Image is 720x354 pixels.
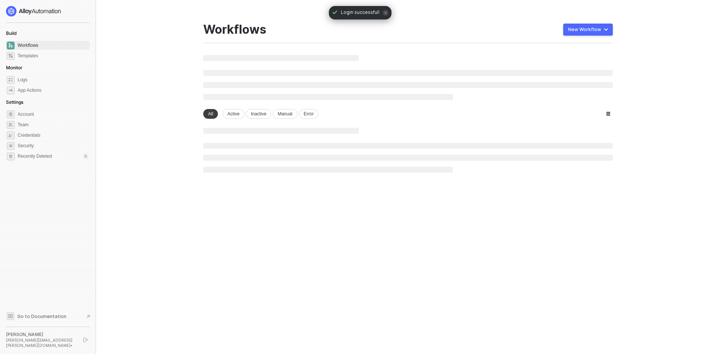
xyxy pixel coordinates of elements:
span: Workflows [18,41,88,50]
div: Inactive [246,109,271,119]
span: Monitor [6,65,22,70]
span: icon-check [332,9,338,15]
span: Account [18,110,88,119]
span: Credentials [18,131,88,140]
span: Logs [18,75,88,84]
span: settings [7,152,15,160]
span: Templates [18,51,88,60]
span: logout [83,338,88,342]
span: team [7,121,15,129]
span: settings [7,111,15,118]
div: [PERSON_NAME][EMAIL_ADDRESS][PERSON_NAME][DOMAIN_NAME] • [6,338,76,348]
div: All [203,109,218,119]
span: dashboard [7,42,15,49]
span: Go to Documentation [17,313,66,320]
div: [PERSON_NAME] [6,332,76,338]
a: Knowledge Base [6,312,90,321]
div: App Actions [18,87,41,94]
div: New Workflow [568,27,601,33]
span: marketplace [7,52,15,60]
span: documentation [7,312,14,320]
span: icon-close [382,10,388,16]
div: Manual [273,109,297,119]
div: Workflows [203,22,266,37]
img: logo [6,6,61,16]
span: Recently Deleted [18,153,52,160]
span: Build [6,30,16,36]
span: Settings [6,99,23,105]
a: logo [6,6,90,16]
span: security [7,142,15,150]
div: Error [299,109,319,119]
span: Login successful! [341,9,379,16]
span: Security [18,141,88,150]
span: icon-app-actions [7,87,15,94]
div: 0 [83,153,88,159]
span: Team [18,120,88,129]
span: icon-logs [7,76,15,84]
div: Active [222,109,244,119]
span: document-arrow [84,313,92,320]
span: credentials [7,131,15,139]
button: New Workflow [563,24,613,36]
